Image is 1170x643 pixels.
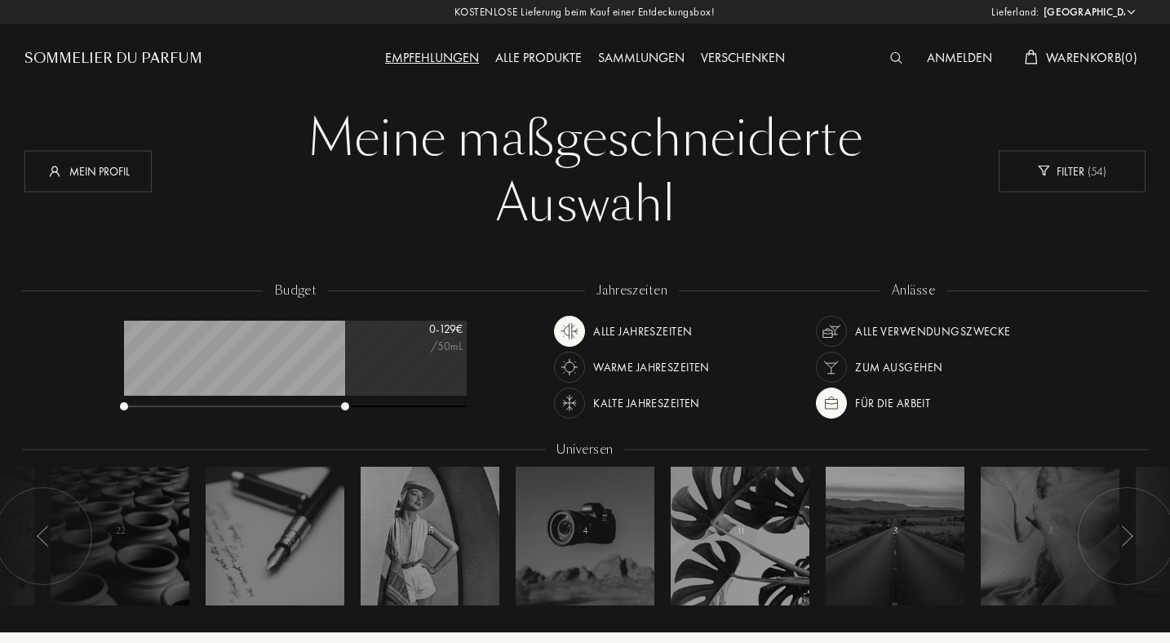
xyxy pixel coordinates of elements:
[37,171,1133,237] div: Auswahl
[693,48,793,69] div: Verschenken
[24,49,202,69] a: Sommelier du Parfum
[820,392,843,415] img: usage_occasion_work.svg
[585,282,679,300] div: jahreszeiten
[24,150,152,192] div: Mein Profil
[893,525,898,537] span: 3
[377,49,487,66] a: Empfehlungen
[1038,166,1050,176] img: new_filter_w.svg
[263,282,329,300] div: budget
[820,320,843,343] img: usage_occasion_all_white.svg
[855,388,930,419] div: Für die Arbeit
[1046,49,1137,66] span: Warenkorb ( 0 )
[558,392,581,415] img: usage_season_cold_white.svg
[919,48,1000,69] div: Anmelden
[381,338,463,355] div: /50mL
[593,352,710,383] div: Warme Jahreszeiten
[855,352,942,383] div: Zum Ausgehen
[590,48,693,69] div: Sammlungen
[738,525,744,537] span: 11
[820,356,843,379] img: usage_occasion_party_white.svg
[487,49,590,66] a: Alle Produkte
[583,525,588,537] span: 4
[593,316,692,347] div: Alle Jahreszeiten
[693,49,793,66] a: Verschenken
[377,48,487,69] div: Empfehlungen
[558,320,581,343] img: usage_season_average.svg
[381,321,463,338] div: 0 - 129 €
[1084,163,1106,178] span: ( 54 )
[999,150,1146,192] div: Filter
[991,4,1039,20] span: Lieferland:
[880,282,946,300] div: anlässe
[593,388,700,419] div: Kalte Jahreszeiten
[1025,50,1038,64] img: cart_white.svg
[558,356,581,379] img: usage_season_hot_white.svg
[47,162,63,179] img: profil_icn_w.svg
[37,106,1133,171] div: Meine maßgeschneiderte
[545,441,624,459] div: Universen
[590,49,693,66] a: Sammlungen
[37,525,50,547] img: arr_left.svg
[890,52,902,64] img: search_icn_white.svg
[919,49,1000,66] a: Anmelden
[1120,525,1133,547] img: arr_left.svg
[429,525,433,537] span: 5
[855,316,1010,347] div: Alle Verwendungszwecke
[487,48,590,69] div: Alle Produkte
